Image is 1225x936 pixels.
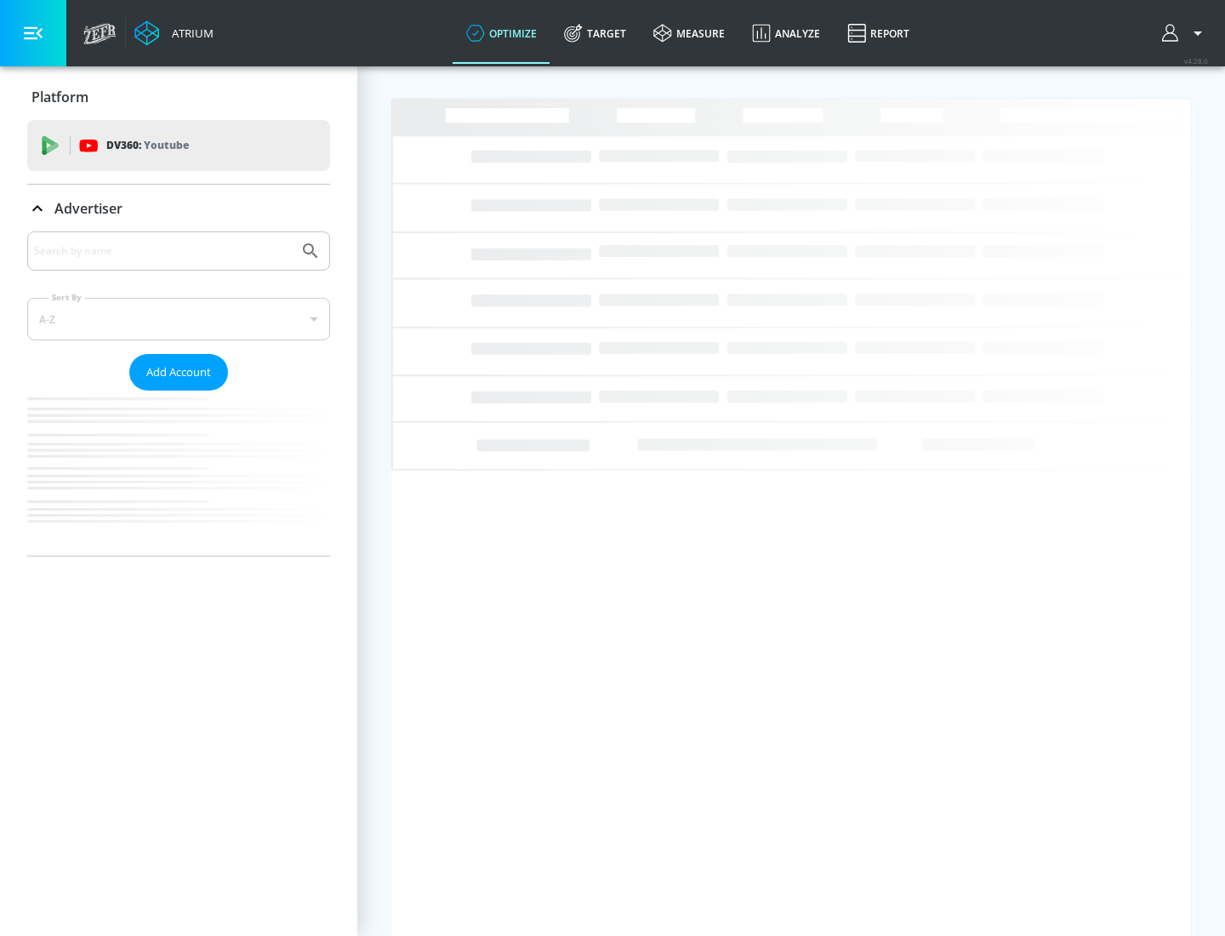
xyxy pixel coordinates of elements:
a: Atrium [134,20,214,46]
span: v 4.28.0 [1184,56,1208,66]
div: A-Z [27,298,330,340]
a: optimize [453,3,550,64]
nav: list of Advertiser [27,391,330,556]
div: Advertiser [27,185,330,232]
a: Report [834,3,923,64]
p: Platform [31,88,88,106]
div: Advertiser [27,231,330,556]
a: measure [640,3,738,64]
div: Platform [27,73,330,121]
div: Atrium [165,26,214,41]
p: Youtube [144,136,189,154]
a: Analyze [738,3,834,64]
span: Add Account [146,362,211,382]
a: Target [550,3,640,64]
div: DV360: Youtube [27,120,330,171]
button: Add Account [129,354,228,391]
label: Sort By [48,292,85,303]
p: DV360: [106,136,189,155]
input: Search by name [34,240,292,262]
p: Advertiser [54,199,122,218]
